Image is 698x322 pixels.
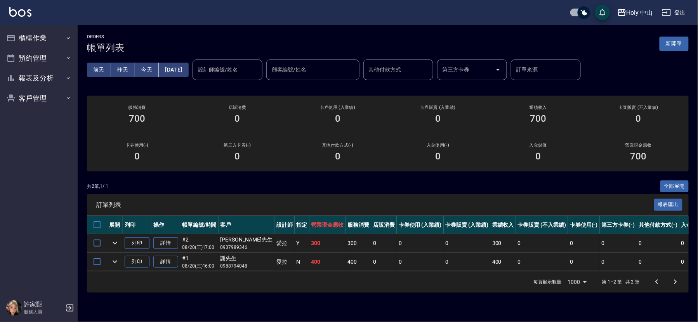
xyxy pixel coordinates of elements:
button: 新開單 [660,37,689,51]
h3: 700 [530,113,547,124]
td: 0 [444,234,491,252]
button: 登出 [659,5,689,20]
div: [PERSON_NAME]先生 [221,236,273,244]
button: Holy 中山 [614,5,656,21]
button: 前天 [87,63,111,77]
h3: 700 [630,151,647,162]
th: 操作 [151,216,180,234]
td: 400 [309,253,346,271]
td: 0 [637,234,680,252]
h3: 0 [134,151,140,162]
h3: 0 [536,151,541,162]
h2: 業績收入 [497,105,579,110]
h2: 卡券使用 (入業績) [297,105,379,110]
p: 0988794048 [221,262,273,269]
h5: 許家甄 [24,301,63,308]
th: 卡券使用(-) [568,216,600,234]
h2: 營業現金應收 [598,143,679,148]
h3: 帳單列表 [87,42,124,53]
button: save [595,5,610,20]
h2: 入金儲值 [497,143,579,148]
button: 全部展開 [660,180,689,192]
h2: 其他付款方式(-) [297,143,379,148]
td: Y [295,234,309,252]
td: 愛拉 [274,234,295,252]
h3: 0 [435,113,441,124]
div: Holy 中山 [627,8,653,17]
button: 客戶管理 [3,88,75,108]
p: 08/20 (三) 17:00 [182,244,217,251]
h2: 入金使用(-) [397,143,479,148]
p: 每頁顯示數量 [534,278,562,285]
button: 預約管理 [3,48,75,68]
button: 櫃檯作業 [3,28,75,48]
h3: 0 [636,113,641,124]
button: 昨天 [111,63,135,77]
img: Person [6,300,22,316]
th: 店販消費 [371,216,397,234]
h3: 700 [129,113,145,124]
td: 愛拉 [274,253,295,271]
h2: ORDERS [87,34,124,39]
p: 0937989346 [221,244,273,251]
td: N [295,253,309,271]
button: expand row [109,237,121,249]
td: 0 [397,253,444,271]
h3: 0 [435,151,441,162]
th: 客戶 [219,216,274,234]
button: expand row [109,256,121,268]
td: 300 [309,234,346,252]
h3: 0 [335,151,340,162]
h3: 0 [235,151,240,162]
td: 0 [371,234,397,252]
button: 列印 [125,237,149,249]
th: 指定 [295,216,309,234]
a: 詳情 [153,237,178,249]
td: 0 [637,253,680,271]
a: 新開單 [660,40,689,47]
h2: 卡券使用(-) [96,143,178,148]
p: 08/20 (三) 16:00 [182,262,217,269]
td: #2 [180,234,219,252]
p: 共 2 筆, 1 / 1 [87,183,108,190]
p: 第 1–2 筆 共 2 筆 [602,278,640,285]
td: 300 [346,234,371,252]
td: 0 [516,234,568,252]
td: 0 [600,253,637,271]
h3: 服務消費 [96,105,178,110]
th: 業績收入 [490,216,516,234]
td: 0 [568,253,600,271]
span: 訂單列表 [96,201,654,209]
th: 卡券販賣 (不入業績) [516,216,568,234]
h2: 第三方卡券(-) [196,143,278,148]
th: 列印 [123,216,151,234]
h2: 卡券販賣 (入業績) [397,105,479,110]
td: 0 [568,234,600,252]
button: 列印 [125,256,149,268]
th: 卡券販賣 (入業績) [444,216,491,234]
th: 帳單編號/時間 [180,216,219,234]
th: 設計師 [274,216,295,234]
button: 報表匯出 [654,199,683,211]
th: 卡券使用 (入業績) [397,216,444,234]
img: Logo [9,7,31,17]
th: 其他付款方式(-) [637,216,680,234]
td: 0 [371,253,397,271]
h2: 卡券販賣 (不入業績) [598,105,679,110]
button: [DATE] [159,63,188,77]
th: 展開 [107,216,123,234]
div: 謝先生 [221,254,273,262]
h2: 店販消費 [196,105,278,110]
td: 0 [444,253,491,271]
th: 第三方卡券(-) [600,216,637,234]
button: 今天 [135,63,159,77]
th: 服務消費 [346,216,371,234]
td: 400 [346,253,371,271]
p: 服務人員 [24,308,63,315]
th: 營業現金應收 [309,216,346,234]
td: #1 [180,253,219,271]
button: 報表及分析 [3,68,75,88]
button: Open [492,63,504,76]
td: 0 [397,234,444,252]
a: 詳情 [153,256,178,268]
